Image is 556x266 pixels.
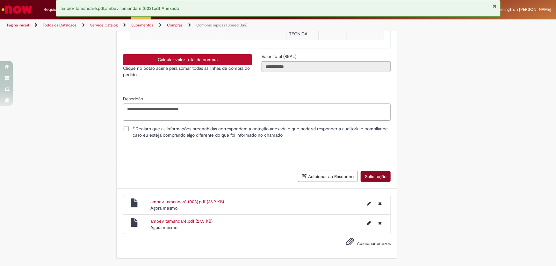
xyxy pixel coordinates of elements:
img: ServiceNow [1,3,33,16]
ul: Trilhas de página [5,19,366,31]
button: Solicitação [361,171,391,182]
span: Agora mesmo [150,225,177,230]
a: Página inicial [7,23,29,28]
textarea: Descrição [123,104,391,121]
a: Todos os Catálogos [43,23,76,28]
button: Excluir ambev tamandaré.pdf [374,218,386,228]
button: Adicionar anexos [344,236,356,250]
span: ambev tamandaré.pdf,ambev tamandaré (003).pdf Anexado [61,5,179,11]
a: ambev tamandaré.pdf (27.5 KB) [150,218,213,224]
span: Obrigatório Preenchido [133,126,135,129]
span: Somente leitura - Valor Total (REAL) [262,54,298,59]
time: 01/10/2025 12:30:08 [150,225,177,230]
input: Valor Total (REAL) [262,61,391,72]
span: Descrição [123,96,144,102]
a: ambev tamandaré (003).pdf (26.9 KB) [150,199,224,205]
a: Suprimentos [131,23,153,28]
a: Service Catalog [90,23,118,28]
label: Somente leitura - Valor Total (REAL) [262,53,298,60]
span: Wellingtron [PERSON_NAME] [496,7,551,12]
button: Adicionar ao Rascunho [298,171,358,182]
a: Compras [167,23,183,28]
time: 01/10/2025 12:30:08 [150,205,177,211]
span: Adicionar anexos [357,241,391,246]
p: Clique no botão acima para somar todas as linhas de compra do pedido. [123,65,252,78]
button: Editar nome de arquivo ambev tamandaré.pdf [363,218,375,228]
a: Compras rápidas (Speed Buy) [196,23,248,28]
button: Excluir ambev tamandaré (003).pdf [374,198,386,209]
span: Requisições [44,6,66,13]
button: Fechar Notificação [493,4,497,9]
span: Agora mesmo [150,205,177,211]
span: Declaro que as informações preenchidas correspondem a cotação anexada e que poderei responder a a... [133,126,391,138]
button: Editar nome de arquivo ambev tamandaré (003).pdf [363,198,375,209]
button: Calcular valor total da compra [123,54,252,65]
